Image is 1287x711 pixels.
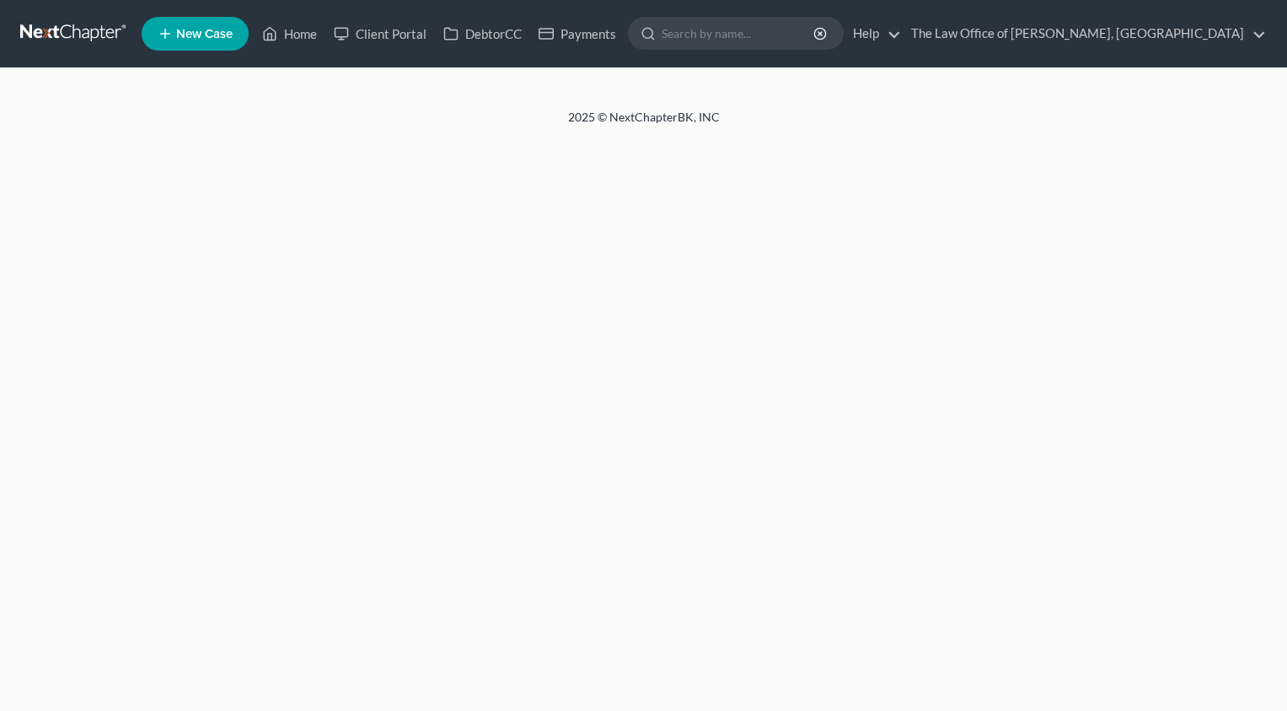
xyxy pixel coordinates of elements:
[435,19,530,49] a: DebtorCC
[325,19,435,49] a: Client Portal
[254,19,325,49] a: Home
[845,19,901,49] a: Help
[530,19,625,49] a: Payments
[662,18,816,49] input: Search by name...
[164,109,1124,139] div: 2025 © NextChapterBK, INC
[903,19,1266,49] a: The Law Office of [PERSON_NAME], [GEOGRAPHIC_DATA]
[176,28,233,40] span: New Case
